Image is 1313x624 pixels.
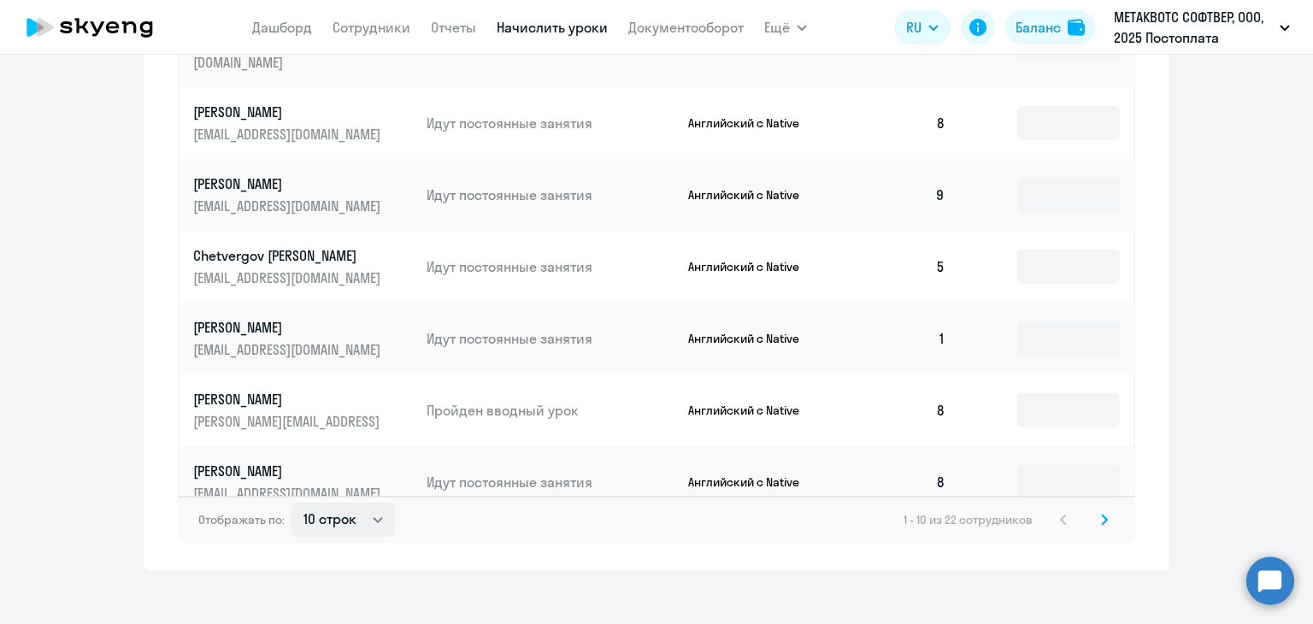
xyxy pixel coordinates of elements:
[839,87,959,159] td: 8
[427,257,674,276] p: Идут постоянные занятия
[193,390,385,409] p: [PERSON_NAME]
[427,185,674,204] p: Идут постоянные занятия
[193,318,385,337] p: [PERSON_NAME]
[839,303,959,374] td: 1
[894,10,951,44] button: RU
[688,403,816,418] p: Английский с Native
[193,390,413,431] a: [PERSON_NAME][PERSON_NAME][EMAIL_ADDRESS]
[198,512,285,527] span: Отображать по:
[193,174,413,215] a: [PERSON_NAME][EMAIL_ADDRESS][DOMAIN_NAME]
[1005,10,1095,44] button: Балансbalance
[688,259,816,274] p: Английский с Native
[193,484,385,503] p: [EMAIL_ADDRESS][DOMAIN_NAME]
[688,331,816,346] p: Английский с Native
[497,19,608,36] a: Начислить уроки
[252,19,312,36] a: Дашборд
[839,231,959,303] td: 5
[904,512,1033,527] span: 1 - 10 из 22 сотрудников
[193,103,413,144] a: [PERSON_NAME][EMAIL_ADDRESS][DOMAIN_NAME]
[193,197,385,215] p: [EMAIL_ADDRESS][DOMAIN_NAME]
[628,19,744,36] a: Документооборот
[193,103,385,121] p: [PERSON_NAME]
[427,114,674,132] p: Идут постоянные занятия
[764,10,807,44] button: Ещё
[193,462,413,503] a: [PERSON_NAME][EMAIL_ADDRESS][DOMAIN_NAME]
[193,246,385,265] p: Chetvergov [PERSON_NAME]
[193,174,385,193] p: [PERSON_NAME]
[431,19,476,36] a: Отчеты
[1068,19,1085,36] img: balance
[688,474,816,490] p: Английский с Native
[1114,7,1273,48] p: МЕТАКВОТС СОФТВЕР, ООО, 2025 Постоплата
[839,159,959,231] td: 9
[1016,17,1061,38] div: Баланс
[333,19,410,36] a: Сотрудники
[764,17,790,38] span: Ещё
[427,401,674,420] p: Пройден вводный урок
[427,473,674,492] p: Идут постоянные занятия
[427,329,674,348] p: Идут постоянные занятия
[688,187,816,203] p: Английский с Native
[688,115,816,131] p: Английский с Native
[193,246,413,287] a: Chetvergov [PERSON_NAME][EMAIL_ADDRESS][DOMAIN_NAME]
[193,268,385,287] p: [EMAIL_ADDRESS][DOMAIN_NAME]
[193,318,413,359] a: [PERSON_NAME][EMAIL_ADDRESS][DOMAIN_NAME]
[1105,7,1298,48] button: МЕТАКВОТС СОФТВЕР, ООО, 2025 Постоплата
[193,412,385,431] p: [PERSON_NAME][EMAIL_ADDRESS]
[839,446,959,518] td: 8
[193,462,385,480] p: [PERSON_NAME]
[193,125,385,144] p: [EMAIL_ADDRESS][DOMAIN_NAME]
[906,17,921,38] span: RU
[193,340,385,359] p: [EMAIL_ADDRESS][DOMAIN_NAME]
[839,374,959,446] td: 8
